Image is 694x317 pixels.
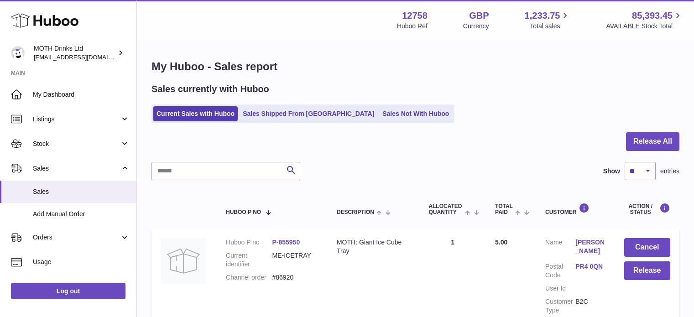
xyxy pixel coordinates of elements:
[226,273,272,282] dt: Channel order
[33,210,130,218] span: Add Manual Order
[33,115,120,124] span: Listings
[545,297,575,315] dt: Customer Type
[34,53,134,61] span: [EMAIL_ADDRESS][DOMAIN_NAME]
[624,238,670,257] button: Cancel
[495,239,507,246] span: 5.00
[606,22,683,31] span: AVAILABLE Stock Total
[11,283,125,299] a: Log out
[545,238,575,258] dt: Name
[525,10,560,22] span: 1,233.75
[624,203,670,215] div: Action / Status
[272,273,318,282] dd: #86920
[575,297,605,315] dd: B2C
[545,262,575,280] dt: Postal Code
[397,22,428,31] div: Huboo Ref
[575,262,605,271] a: PR4 0QN
[240,106,377,121] a: Sales Shipped From [GEOGRAPHIC_DATA]
[33,90,130,99] span: My Dashboard
[33,187,130,196] span: Sales
[226,238,272,247] dt: Huboo P no
[33,140,120,148] span: Stock
[469,10,489,22] strong: GBP
[463,22,489,31] div: Currency
[660,167,679,176] span: entries
[626,132,679,151] button: Release All
[337,238,410,255] div: MOTH: Giant Ice Cube Tray
[606,10,683,31] a: 85,393.45 AVAILABLE Stock Total
[34,44,116,62] div: MOTH Drinks Ltd
[603,167,620,176] label: Show
[11,46,25,60] img: orders@mothdrinks.com
[495,203,513,215] span: Total paid
[530,22,570,31] span: Total sales
[33,258,130,266] span: Usage
[33,164,120,173] span: Sales
[545,284,575,293] dt: User Id
[161,238,206,284] img: no-photo.jpg
[226,251,272,269] dt: Current identifier
[525,10,571,31] a: 1,233.75 Total sales
[272,251,318,269] dd: ME-ICETRAY
[632,10,673,22] span: 85,393.45
[33,233,120,242] span: Orders
[545,203,605,215] div: Customer
[153,106,238,121] a: Current Sales with Huboo
[575,238,605,255] a: [PERSON_NAME]
[402,10,428,22] strong: 12758
[379,106,452,121] a: Sales Not With Huboo
[624,261,670,280] button: Release
[428,203,462,215] span: ALLOCATED Quantity
[272,239,300,246] a: P-855950
[151,83,269,95] h2: Sales currently with Huboo
[226,209,261,215] span: Huboo P no
[151,59,679,74] h1: My Huboo - Sales report
[337,209,374,215] span: Description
